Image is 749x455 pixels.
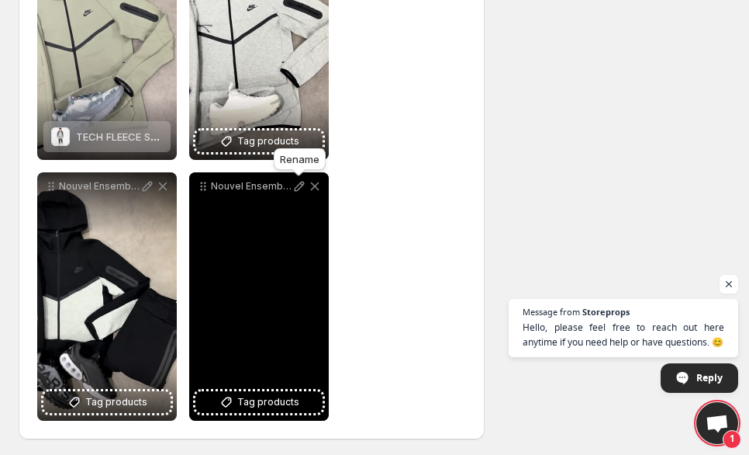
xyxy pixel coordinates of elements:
[85,394,147,410] span: Tag products
[696,364,723,391] span: Reply
[237,394,299,410] span: Tag products
[723,430,741,449] span: 1
[582,307,630,316] span: Storeprops
[696,402,738,444] div: Open chat
[523,320,724,349] span: Hello, please feel free to reach out here anytime if you need help or have questions. 😊
[211,180,292,193] p: Nouvel Ensemble Tech Fleece SIZE S M L XL
[195,391,323,413] button: Tag products
[59,180,140,193] p: Nouvel Ensemble Tech Fleece SIZE S M L XL
[523,307,580,316] span: Message from
[51,127,70,146] img: TECH FLEECE SET (Vest + Pant)
[37,172,177,421] div: Nouvel Ensemble Tech Fleece SIZE S M L XLTag products
[237,134,299,149] span: Tag products
[76,130,229,143] span: TECH FLEECE SET (Vest + Pant)
[189,172,329,421] div: Nouvel Ensemble Tech Fleece SIZE S M L XLTag products
[195,130,323,152] button: Tag products
[43,391,171,413] button: Tag products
